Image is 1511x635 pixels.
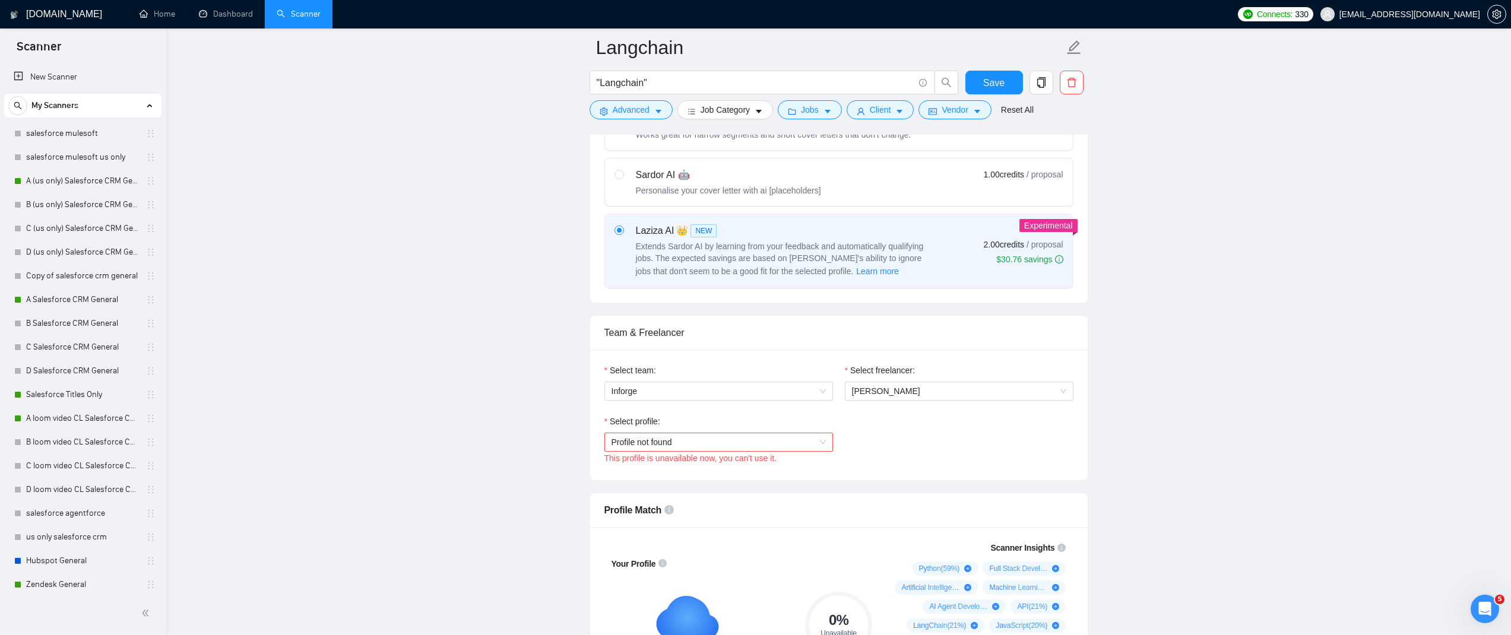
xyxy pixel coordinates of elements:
[823,107,832,116] span: caret-down
[26,501,139,525] a: salesforce agentforce
[146,556,156,566] span: holder
[1027,239,1063,250] span: / proposal
[1052,584,1059,591] span: plus-circle
[1052,603,1059,610] span: plus-circle
[604,316,1073,350] div: Team & Freelancer
[918,100,991,119] button: idcardVendorcaret-down
[10,5,18,24] img: logo
[1495,595,1504,604] span: 5
[26,122,139,145] a: salesforce mulesoft
[996,621,1047,630] span: JavaScript ( 20 %)
[277,9,321,19] a: searchScanner
[778,100,842,119] button: folderJobscaret-down
[658,559,667,567] span: info-circle
[146,153,156,162] span: holder
[913,621,966,630] span: LangChain ( 21 %)
[636,168,821,182] div: Sardor AI 🤖
[604,364,656,377] label: Select team:
[755,107,763,116] span: caret-down
[857,107,865,116] span: user
[929,602,987,611] span: AI Agent Development ( 26 %)
[146,580,156,589] span: holder
[901,583,959,592] span: Artificial Intelligence ( 38 %)
[26,288,139,312] a: A Salesforce CRM General
[26,430,139,454] a: B loom video CL Salesforce CRM General
[1057,544,1066,552] span: info-circle
[31,94,78,118] span: My Scanners
[26,525,139,549] a: us only salesforce crm
[1060,71,1084,94] button: delete
[590,100,673,119] button: settingAdvancedcaret-down
[26,407,139,430] a: A loom video CL Salesforce CRM General
[983,75,1005,90] span: Save
[1487,9,1506,19] a: setting
[971,622,978,629] span: plus-circle
[1017,602,1047,611] span: API ( 21 %)
[26,454,139,478] a: C loom video CL Salesforce CRM General
[612,433,826,451] span: Profile not found
[1052,565,1059,572] span: plus-circle
[146,532,156,542] span: holder
[146,200,156,209] span: holder
[942,103,968,116] span: Vendor
[1029,71,1053,94] button: copy
[996,253,1063,265] div: $30.76 savings
[146,414,156,423] span: holder
[146,176,156,186] span: holder
[1066,40,1082,55] span: edit
[146,342,156,352] span: holder
[1060,77,1083,88] span: delete
[146,437,156,447] span: holder
[654,107,663,116] span: caret-down
[964,584,971,591] span: plus-circle
[676,224,688,238] span: 👑
[1471,595,1499,623] iframe: Intercom live chat
[146,271,156,281] span: holder
[14,65,152,89] a: New Scanner
[7,38,71,63] span: Scanner
[919,564,960,573] span: Python ( 59 %)
[856,265,899,278] span: Learn more
[146,247,156,257] span: holder
[146,390,156,399] span: holder
[146,224,156,233] span: holder
[701,103,750,116] span: Job Category
[8,96,27,115] button: search
[612,559,656,569] span: Your Profile
[688,107,696,116] span: bars
[895,107,904,116] span: caret-down
[612,382,826,400] span: Inforge
[989,583,1047,592] span: Machine Learning ( 34 %)
[604,452,833,465] div: This profile is unavailable now, you can't use it.
[1295,8,1308,21] span: 330
[965,71,1023,94] button: Save
[990,544,1054,552] span: Scanner Insights
[146,509,156,518] span: holder
[146,295,156,304] span: holder
[636,185,821,196] div: Personalise your cover letter with ai [placeholders]
[26,193,139,217] a: B (us only) Salesforce CRM General
[805,613,872,627] div: 0 %
[4,65,161,89] li: New Scanner
[984,168,1024,181] span: 1.00 credits
[1487,5,1506,24] button: setting
[26,264,139,288] a: Copy of salesforce crm general
[26,359,139,383] a: D Salesforce CRM General
[26,145,139,169] a: salesforce mulesoft us only
[935,77,958,88] span: search
[1488,9,1506,19] span: setting
[596,33,1064,62] input: Scanner name...
[600,107,608,116] span: setting
[146,485,156,494] span: holder
[636,242,924,276] span: Extends Sardor AI by learning from your feedback and automatically qualifying jobs. The expected ...
[935,71,958,94] button: search
[26,240,139,264] a: D (us only) Salesforce CRM General
[989,564,1047,573] span: Full Stack Development ( 39 %)
[604,505,662,515] span: Profile Match
[1001,103,1034,116] a: Reset All
[677,100,773,119] button: barsJob Categorycaret-down
[26,383,139,407] a: Salesforce Titles Only
[1243,9,1253,19] img: upwork-logo.png
[919,79,927,87] span: info-circle
[610,415,660,428] span: Select profile:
